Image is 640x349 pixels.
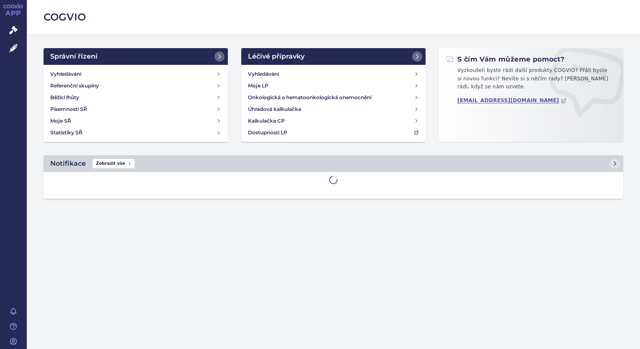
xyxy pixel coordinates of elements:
[50,93,79,102] h4: Běžící lhůty
[446,67,617,95] p: Vyzkoušeli byste rádi další produkty COGVIO? Přáli byste si novou funkci? Nevíte si s něčím rady?...
[44,155,623,172] a: NotifikaceZobrazit vše
[47,115,225,127] a: Moje SŘ
[248,70,279,78] h4: Vyhledávání
[44,48,228,65] a: Správní řízení
[50,51,98,62] h2: Správní řízení
[47,127,225,139] a: Statistiky SŘ
[245,103,422,115] a: Úhradová kalkulačka
[245,92,422,103] a: Onkologická a hematoonkologická onemocnění
[457,98,567,104] a: [EMAIL_ADDRESS][DOMAIN_NAME]
[248,51,305,62] h2: Léčivé přípravky
[50,128,83,137] h4: Statistiky SŘ
[44,10,623,24] h2: COGVIO
[245,68,422,80] a: Vyhledávání
[245,115,422,127] a: Kalkulačka CP
[248,117,285,125] h4: Kalkulačka CP
[50,105,87,113] h4: Písemnosti SŘ
[248,105,301,113] h4: Úhradová kalkulačka
[50,159,86,169] h2: Notifikace
[245,127,422,139] a: Dostupnosti LP
[50,117,71,125] h4: Moje SŘ
[47,80,225,92] a: Referenční skupiny
[50,82,99,90] h4: Referenční skupiny
[50,70,81,78] h4: Vyhledávání
[47,68,225,80] a: Vyhledávání
[93,159,134,168] span: Zobrazit vše
[248,82,268,90] h4: Moje LP
[47,103,225,115] a: Písemnosti SŘ
[446,55,565,64] h2: S čím Vám můžeme pomoct?
[245,80,422,92] a: Moje LP
[248,93,372,102] h4: Onkologická a hematoonkologická onemocnění
[241,48,426,65] a: Léčivé přípravky
[248,128,287,137] h4: Dostupnosti LP
[47,92,225,103] a: Běžící lhůty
